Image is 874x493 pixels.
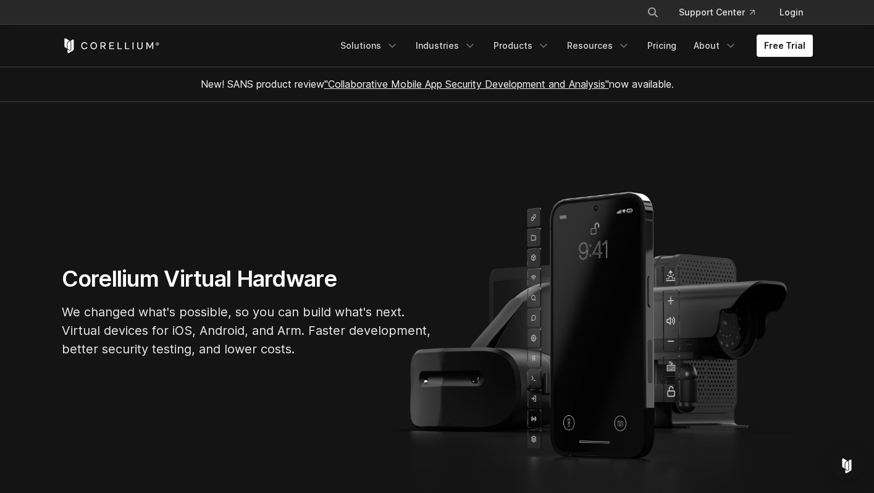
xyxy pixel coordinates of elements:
[686,35,744,57] a: About
[62,265,432,293] h1: Corellium Virtual Hardware
[62,303,432,358] p: We changed what's possible, so you can build what's next. Virtual devices for iOS, Android, and A...
[560,35,637,57] a: Resources
[832,451,862,481] div: Open Intercom Messenger
[201,78,674,90] span: New! SANS product review now available.
[770,1,813,23] a: Login
[62,38,160,53] a: Corellium Home
[642,1,664,23] button: Search
[640,35,684,57] a: Pricing
[669,1,765,23] a: Support Center
[324,78,609,90] a: "Collaborative Mobile App Security Development and Analysis"
[408,35,484,57] a: Industries
[333,35,406,57] a: Solutions
[333,35,813,57] div: Navigation Menu
[486,35,557,57] a: Products
[757,35,813,57] a: Free Trial
[632,1,813,23] div: Navigation Menu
